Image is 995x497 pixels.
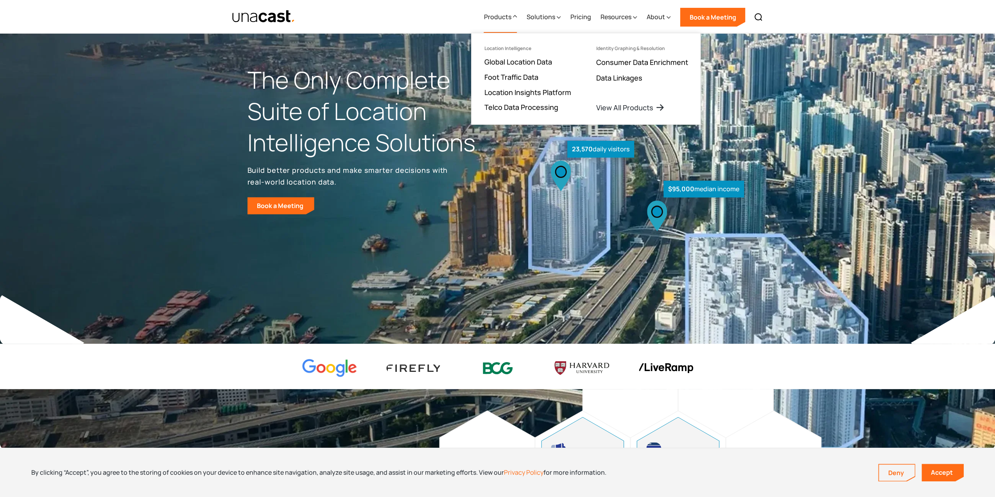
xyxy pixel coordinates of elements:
a: Deny [879,465,915,481]
a: Privacy Policy [504,468,543,477]
div: Location Intelligence [484,46,531,51]
p: Build better products and make smarter decisions with real-world location data. [247,164,451,188]
div: Resources [600,12,631,22]
div: Solutions [526,12,555,22]
a: Global Location Data [484,57,552,66]
a: Telco Data Processing [484,102,558,112]
a: Pricing [570,1,591,33]
div: By clicking “Accept”, you agree to the storing of cookies on your device to enhance site navigati... [31,468,606,477]
h1: The Only Complete Suite of Location Intelligence Solutions [247,65,498,158]
a: Data Linkages [596,73,642,83]
div: Products [484,1,517,33]
img: Firefly Advertising logo [386,364,441,372]
img: developing products icon [646,442,661,455]
img: Harvard U logo [554,359,609,377]
div: median income [663,181,744,197]
img: liveramp logo [638,363,693,373]
a: Accept [921,464,964,481]
img: Unacast text logo [232,10,296,23]
div: Solutions [526,1,561,33]
img: advertising and marketing icon [551,442,566,455]
strong: 23,570 [572,145,593,153]
img: BCG logo [470,357,525,379]
a: Location Insights Platform [484,88,571,97]
div: daily visitors [567,141,634,158]
div: About [646,12,665,22]
div: Products [484,12,511,22]
a: Foot Traffic Data [484,72,538,82]
a: home [232,10,296,23]
div: Resources [600,1,637,33]
strong: $95,000 [668,185,694,193]
a: Consumer Data Enrichment [596,57,688,67]
div: Identity Graphing & Resolution [596,46,665,51]
a: Book a Meeting [247,197,314,214]
img: Google logo Color [302,359,357,377]
img: Search icon [754,13,763,22]
nav: Products [471,33,701,125]
div: About [646,1,671,33]
a: View All Products [596,103,665,112]
a: Book a Meeting [680,8,745,27]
